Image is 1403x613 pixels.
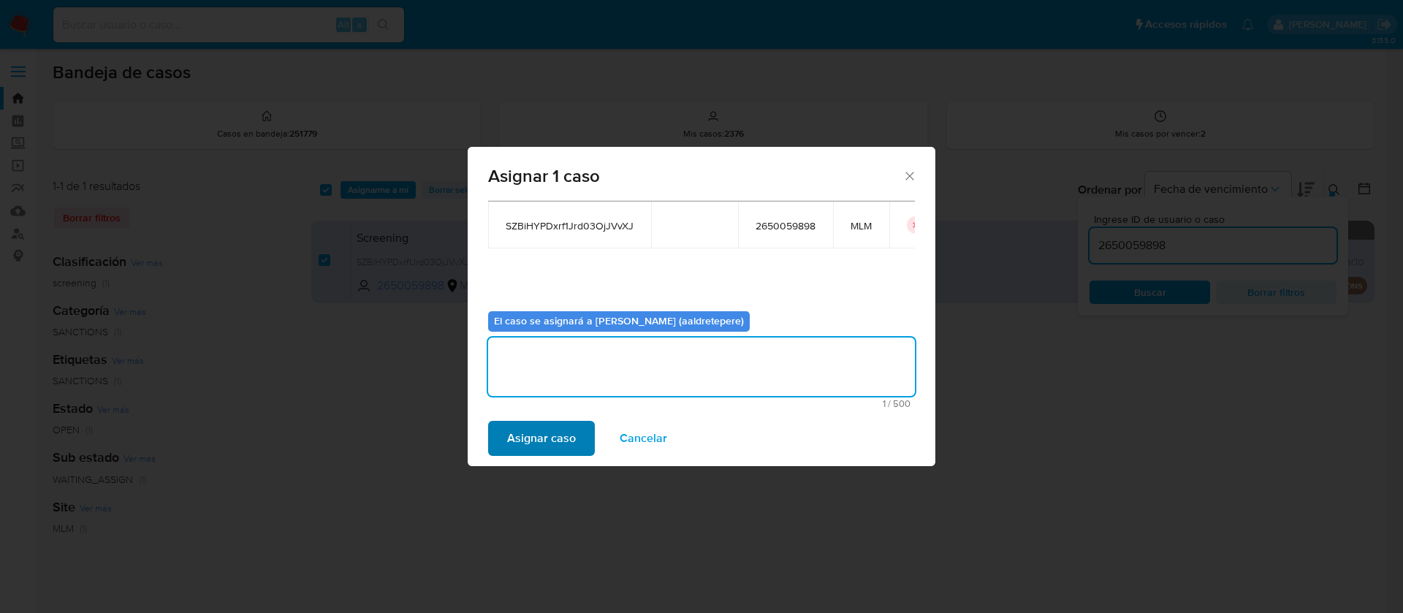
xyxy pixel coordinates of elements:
button: Cancelar [601,421,686,456]
span: Asignar 1 caso [488,167,902,185]
button: Asignar caso [488,421,595,456]
button: icon-button [907,216,924,234]
span: Máximo 500 caracteres [493,399,910,408]
div: assign-modal [468,147,935,466]
span: SZBiHYPDxrf1Jrd03OjJVvXJ [506,219,634,232]
b: El caso se asignará a [PERSON_NAME] (aaldretepere) [494,313,744,328]
span: Cancelar [620,422,667,454]
span: Asignar caso [507,422,576,454]
span: MLM [851,219,872,232]
span: 2650059898 [756,219,815,232]
button: Cerrar ventana [902,169,916,182]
